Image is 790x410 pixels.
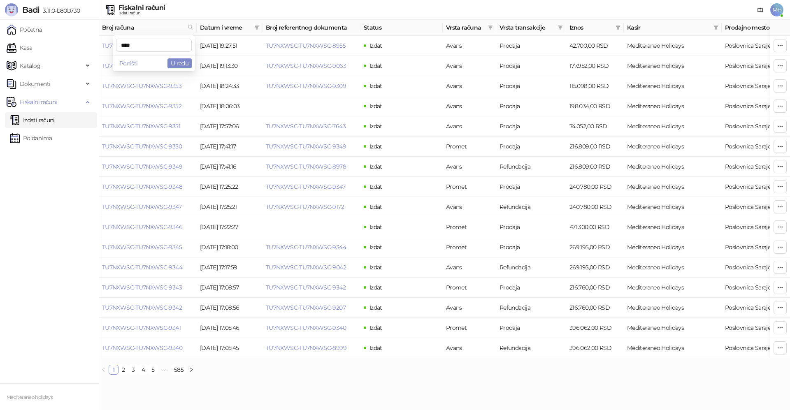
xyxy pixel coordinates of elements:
th: Kasir [624,20,722,36]
td: 216.809,00 RSD [566,137,624,157]
td: Prodaja [496,217,566,237]
img: Logo [5,3,18,16]
span: right [189,367,194,372]
td: Mediteraneo Holidays [624,116,722,137]
span: Vrsta računa [446,23,485,32]
span: filter [713,25,718,30]
a: 5 [149,365,158,374]
a: TU7NXWSC-TU7NXWSC-9354 [102,62,182,69]
td: Avans [443,76,496,96]
td: Mediteraneo Holidays [624,157,722,177]
a: Dokumentacija [754,3,767,16]
a: TU7NXWSC-TU7NXWSC-9309 [266,82,346,90]
td: [DATE] 17:08:57 [197,278,263,298]
a: 4 [139,365,148,374]
span: Izdat [369,223,382,231]
td: 216.760,00 RSD [566,278,624,298]
td: Mediteraneo Holidays [624,197,722,217]
td: [DATE] 17:41:16 [197,157,263,177]
span: Izdat [369,324,382,331]
td: 269.195,00 RSD [566,237,624,257]
td: 115.098,00 RSD [566,76,624,96]
a: TU7NXWSC-TU7NXWSC-9345 [102,243,182,251]
a: TU7NXWSC-TU7NXWSC-9342 [266,284,346,291]
td: Prodaja [496,96,566,116]
div: Izdati računi [118,11,165,15]
td: TU7NXWSC-TU7NXWSC-9348 [99,177,197,197]
td: 42.700,00 RSD [566,36,624,56]
span: Izdat [369,102,382,110]
th: Broj referentnog dokumenta [263,20,360,36]
a: TU7NXWSC-TU7NXWSC-9341 [102,324,181,331]
td: Refundacija [496,257,566,278]
td: [DATE] 17:05:46 [197,318,263,338]
span: Izdat [369,304,382,311]
a: Izdati računi [10,112,55,128]
td: 216.760,00 RSD [566,298,624,318]
li: Prethodna strana [99,365,109,375]
a: TU7NXWSC-TU7NXWSC-9340 [266,324,346,331]
td: [DATE] 17:08:56 [197,298,263,318]
td: 177.952,00 RSD [566,56,624,76]
td: TU7NXWSC-TU7NXWSC-9352 [99,96,197,116]
span: filter [486,21,495,34]
span: Katalog [20,58,41,74]
td: 396.062,00 RSD [566,318,624,338]
span: Izdat [369,203,382,211]
td: 471.300,00 RSD [566,217,624,237]
span: Izdat [369,183,382,190]
td: 269.195,00 RSD [566,257,624,278]
td: Mediteraneo Holidays [624,137,722,157]
td: Mediteraneo Holidays [624,318,722,338]
th: Vrsta računa [443,20,496,36]
td: Prodaja [496,278,566,298]
td: Prodaja [496,237,566,257]
a: TU7NXWSC-TU7NXWSC-9343 [102,284,182,291]
td: 240.780,00 RSD [566,197,624,217]
th: Broj računa [99,20,197,36]
span: Broj računa [102,23,184,32]
td: Refundacija [496,157,566,177]
span: Izdat [369,243,382,251]
td: Avans [443,56,496,76]
td: Avans [443,338,496,358]
td: TU7NXWSC-TU7NXWSC-9351 [99,116,197,137]
a: TU7NXWSC-TU7NXWSC-7643 [266,123,346,130]
td: Refundacija [496,338,566,358]
li: 2 [118,365,128,375]
td: Promet [443,278,496,298]
a: TU7NXWSC-TU7NXWSC-9348 [102,183,182,190]
a: TU7NXWSC-TU7NXWSC-9207 [266,304,346,311]
td: Avans [443,96,496,116]
td: Avans [443,298,496,318]
a: TU7NXWSC-TU7NXWSC-9342 [102,304,182,311]
td: Prodaja [496,76,566,96]
a: TU7NXWSC-TU7NXWSC-9350 [102,143,182,150]
span: filter [253,21,261,34]
a: TU7NXWSC-TU7NXWSC-8999 [266,344,346,352]
td: [DATE] 17:22:27 [197,217,263,237]
a: TU7NXWSC-TU7NXWSC-9172 [266,203,344,211]
span: filter [556,21,565,34]
td: Prodaja [496,36,566,56]
td: 396.062,00 RSD [566,338,624,358]
td: 74.052,00 RSD [566,116,624,137]
td: TU7NXWSC-TU7NXWSC-9346 [99,217,197,237]
a: 585 [172,365,186,374]
td: Prodaja [496,56,566,76]
td: Mediteraneo Holidays [624,217,722,237]
span: Izdat [369,82,382,90]
a: TU7NXWSC-TU7NXWSC-8955 [266,42,346,49]
small: Mediteraneo holidays [7,394,53,400]
button: left [99,365,109,375]
div: Fiskalni računi [118,5,165,11]
td: [DATE] 17:41:17 [197,137,263,157]
th: Vrsta transakcije [496,20,566,36]
span: Badi [22,5,39,15]
td: [DATE] 17:05:45 [197,338,263,358]
a: TU7NXWSC-TU7NXWSC-9042 [266,264,346,271]
td: Mediteraneo Holidays [624,36,722,56]
td: Mediteraneo Holidays [624,177,722,197]
span: MH [770,3,783,16]
span: Izdat [369,284,382,291]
